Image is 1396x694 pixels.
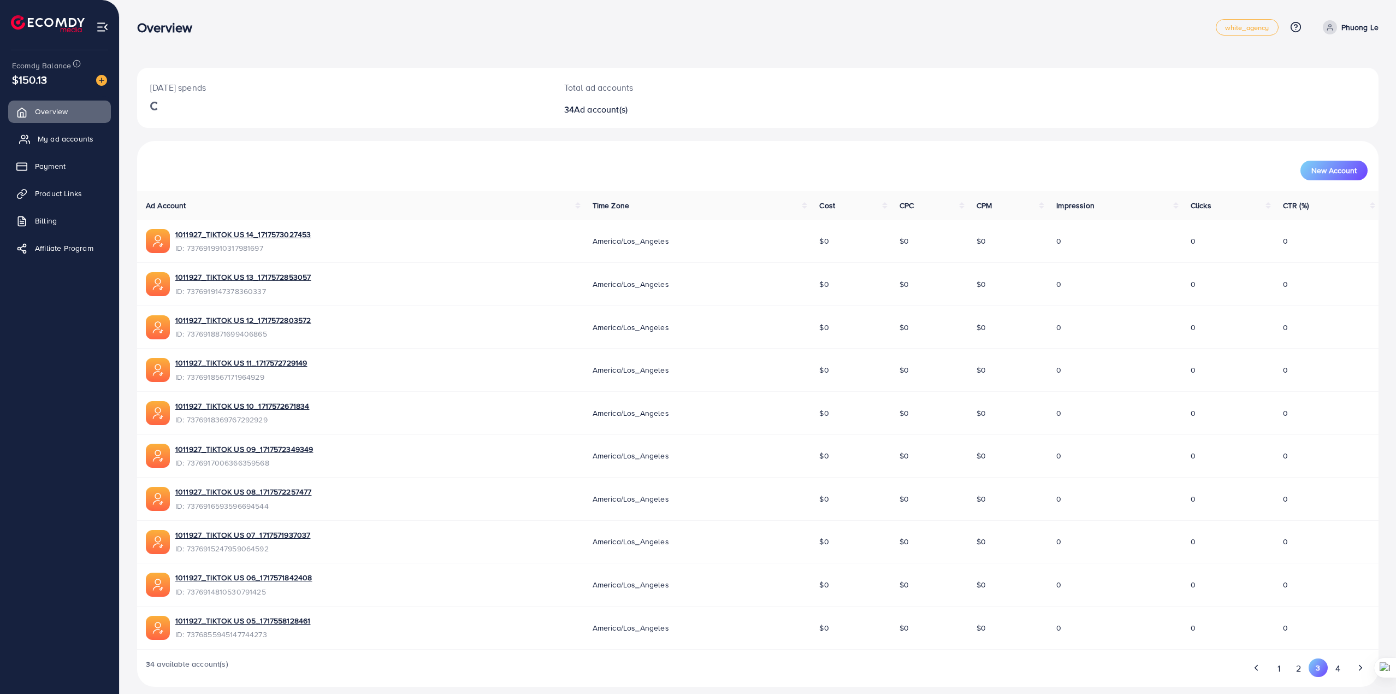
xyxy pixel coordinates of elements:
span: $0 [977,236,986,246]
span: $0 [900,236,909,246]
a: 1011927_TIKTOK US 09_1717572349349 [175,444,313,455]
a: 1011927_TIKTOK US 14_1717573027453 [175,229,311,240]
span: $0 [819,322,829,333]
span: ID: 7376915247959064592 [175,543,310,554]
a: 1011927_TIKTOK US 10_1717572671834 [175,401,309,411]
span: Impression [1056,200,1095,211]
span: $0 [900,493,909,504]
span: 0 [1191,579,1196,590]
button: Go to page 4 [1328,658,1347,679]
span: ID: 7376918567171964929 [175,372,307,383]
span: My ad accounts [38,133,93,144]
span: $0 [977,364,986,375]
span: $0 [977,408,986,419]
span: 0 [1056,622,1061,633]
span: 0 [1056,364,1061,375]
a: My ad accounts [8,128,111,150]
span: 0 [1191,322,1196,333]
span: $0 [819,236,829,246]
span: Time Zone [593,200,629,211]
span: 0 [1191,493,1196,504]
span: 0 [1056,493,1061,504]
span: 0 [1283,450,1288,461]
img: ic-ads-acc.e4c84228.svg [146,530,170,554]
span: $0 [977,450,986,461]
span: America/Los_Angeles [593,322,669,333]
span: $0 [819,622,829,633]
span: America/Los_Angeles [593,279,669,290]
span: $0 [900,364,909,375]
span: 0 [1191,450,1196,461]
a: 1011927_TIKTOK US 07_1717571937037 [175,530,310,540]
span: $0 [977,536,986,547]
span: 0 [1056,408,1061,419]
a: Phuong Le [1318,20,1379,34]
span: 0 [1056,236,1061,246]
span: $0 [819,579,829,590]
span: America/Los_Angeles [593,364,669,375]
iframe: Chat [1350,645,1388,686]
span: New Account [1311,167,1357,174]
span: 0 [1283,579,1288,590]
span: America/Los_Angeles [593,408,669,419]
img: ic-ads-acc.e4c84228.svg [146,315,170,339]
span: $0 [900,279,909,290]
img: ic-ads-acc.e4c84228.svg [146,573,170,597]
span: America/Los_Angeles [593,536,669,547]
img: ic-ads-acc.e4c84228.svg [146,401,170,425]
span: Overview [35,106,68,117]
span: ID: 7376914810530791425 [175,586,312,597]
span: Cost [819,200,835,211]
a: 1011927_TIKTOK US 08_1717572257477 [175,486,311,497]
a: 1011927_TIKTOK US 11_1717572729149 [175,357,307,368]
span: $0 [900,536,909,547]
span: Ad account(s) [574,103,628,115]
span: CPC [900,200,914,211]
span: white_agency [1225,24,1269,31]
img: logo [11,15,85,32]
span: Clicks [1191,200,1211,211]
span: 0 [1283,322,1288,333]
a: Product Links [8,183,111,204]
span: $0 [977,493,986,504]
span: 0 [1191,622,1196,633]
span: America/Los_Angeles [593,493,669,504]
span: 0 [1056,279,1061,290]
a: Payment [8,155,111,177]
span: 0 [1056,536,1061,547]
span: 0 [1283,279,1288,290]
span: America/Los_Angeles [593,450,669,461]
img: ic-ads-acc.e4c84228.svg [146,487,170,511]
span: 0 [1283,364,1288,375]
span: $0 [819,408,829,419]
img: ic-ads-acc.e4c84228.svg [146,444,170,468]
button: Go to previous page [1247,658,1266,677]
span: $0 [819,493,829,504]
img: ic-ads-acc.e4c84228.svg [146,272,170,296]
p: Phuong Le [1341,21,1379,34]
span: America/Los_Angeles [593,236,669,246]
span: $0 [900,408,909,419]
button: Go to page 2 [1289,658,1309,679]
span: $0 [977,322,986,333]
span: $0 [900,450,909,461]
span: 0 [1191,408,1196,419]
span: Billing [35,215,57,226]
span: Ad Account [146,200,186,211]
img: menu [96,21,109,33]
span: 34 available account(s) [146,658,228,679]
a: Overview [8,101,111,122]
span: 0 [1191,279,1196,290]
span: Ecomdy Balance [12,60,71,71]
span: 0 [1283,236,1288,246]
span: 0 [1283,622,1288,633]
img: ic-ads-acc.e4c84228.svg [146,616,170,640]
span: ID: 7376855945147744273 [175,629,310,640]
span: 0 [1191,536,1196,547]
span: $0 [819,279,829,290]
img: ic-ads-acc.e4c84228.svg [146,358,170,382]
span: $0 [977,622,986,633]
a: Billing [8,210,111,232]
h3: Overview [137,20,201,36]
span: $0 [819,364,829,375]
